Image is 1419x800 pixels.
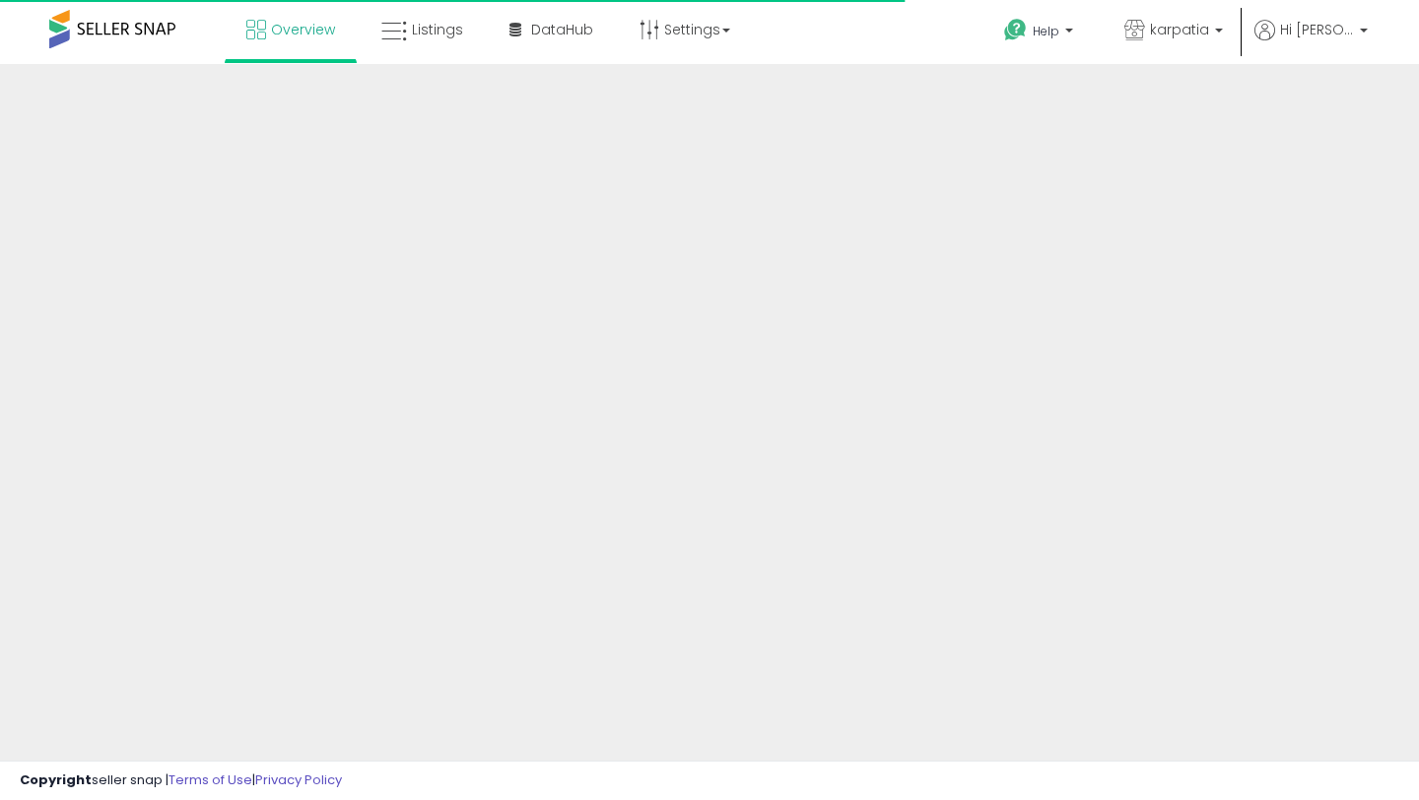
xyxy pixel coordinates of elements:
[255,770,342,789] a: Privacy Policy
[20,771,342,790] div: seller snap | |
[271,20,335,39] span: Overview
[412,20,463,39] span: Listings
[20,770,92,789] strong: Copyright
[1033,23,1059,39] span: Help
[1280,20,1354,39] span: Hi [PERSON_NAME]
[988,3,1093,64] a: Help
[1150,20,1209,39] span: karpatia
[169,770,252,789] a: Terms of Use
[531,20,593,39] span: DataHub
[1003,18,1028,42] i: Get Help
[1254,20,1368,64] a: Hi [PERSON_NAME]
